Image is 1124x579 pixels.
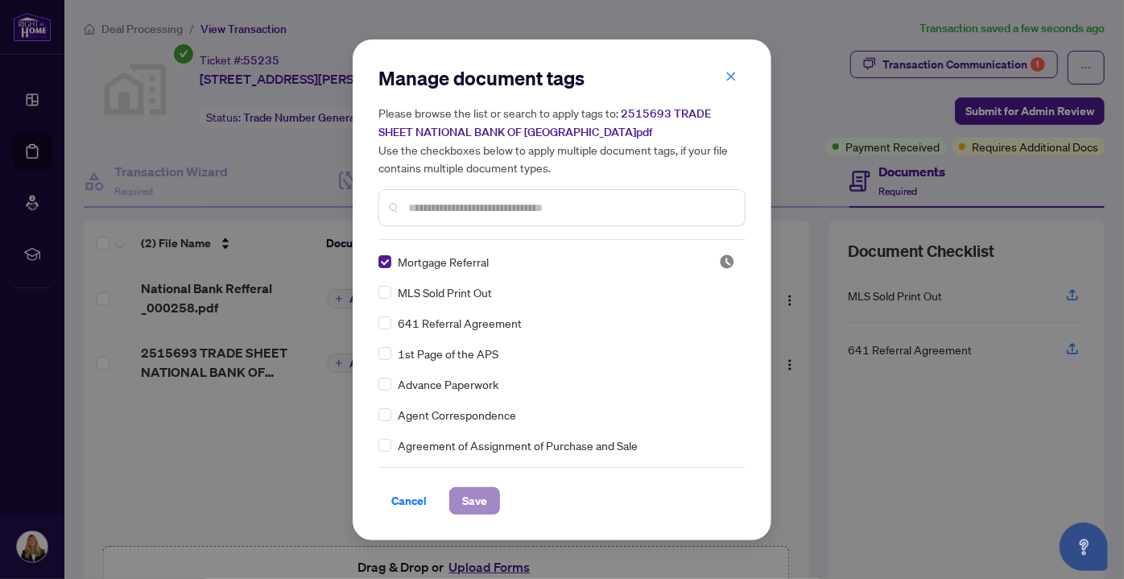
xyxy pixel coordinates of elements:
button: Open asap [1060,523,1108,571]
span: Advance Paperwork [398,375,498,393]
span: MLS Sold Print Out [398,283,492,301]
span: Mortgage Referral [398,253,489,271]
button: Save [449,487,500,515]
button: Cancel [378,487,440,515]
span: Save [462,488,487,514]
span: Cancel [391,488,427,514]
img: status [719,254,735,270]
span: 1st Page of the APS [398,345,498,362]
span: 641 Referral Agreement [398,314,522,332]
span: 2515693 TRADE SHEET NATIONAL BANK OF [GEOGRAPHIC_DATA]pdf [378,106,711,139]
span: Agreement of Assignment of Purchase and Sale [398,436,638,454]
h5: Please browse the list or search to apply tags to: Use the checkboxes below to apply multiple doc... [378,104,746,176]
span: Agent Correspondence [398,406,516,424]
span: close [725,71,737,82]
span: Pending Review [719,254,735,270]
h2: Manage document tags [378,65,746,91]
